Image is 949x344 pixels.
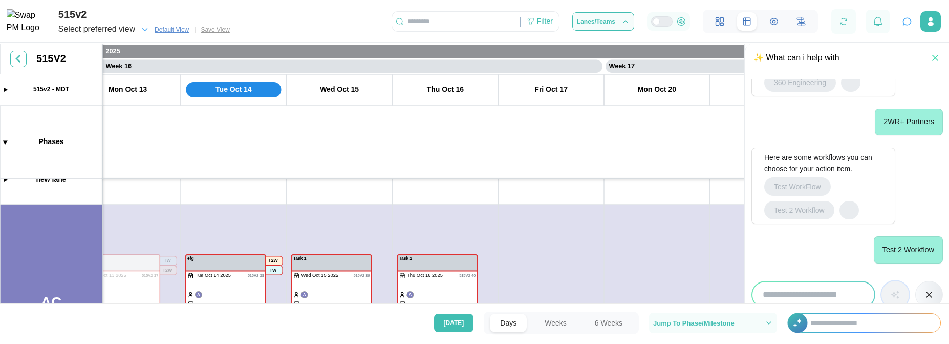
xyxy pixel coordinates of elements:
div: + [787,313,941,333]
div: ✨ What can i help with [753,52,839,65]
img: Swap PM Logo [7,9,48,35]
div: Select preferred view [58,23,135,36]
div: Filter [521,13,559,30]
div: | [194,25,196,35]
button: Weeks [534,314,577,332]
span: Default View [155,25,189,35]
button: Close chat [900,14,914,29]
button: 6 Weeks [585,314,633,332]
button: [DATE] [434,314,474,332]
div: Filter [537,16,553,27]
span: [DATE] [444,314,464,332]
button: Close chat [930,52,941,64]
p: Test 2 Workflow [882,245,934,256]
p: 2WR+ Partners [883,116,934,128]
button: Refresh Grid [836,14,851,29]
button: Days [490,314,527,332]
button: Lanes/Teams [572,12,634,31]
button: Select preferred view [58,23,149,37]
div: 515v2 [58,7,234,23]
span: Lanes/Teams [577,18,615,25]
span: Jump To Phase/Milestone [653,320,735,327]
div: Here are some workflows you can choose for your action item. [764,152,882,174]
button: Default View [150,24,193,35]
button: Jump To Phase/Milestone [649,313,777,333]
